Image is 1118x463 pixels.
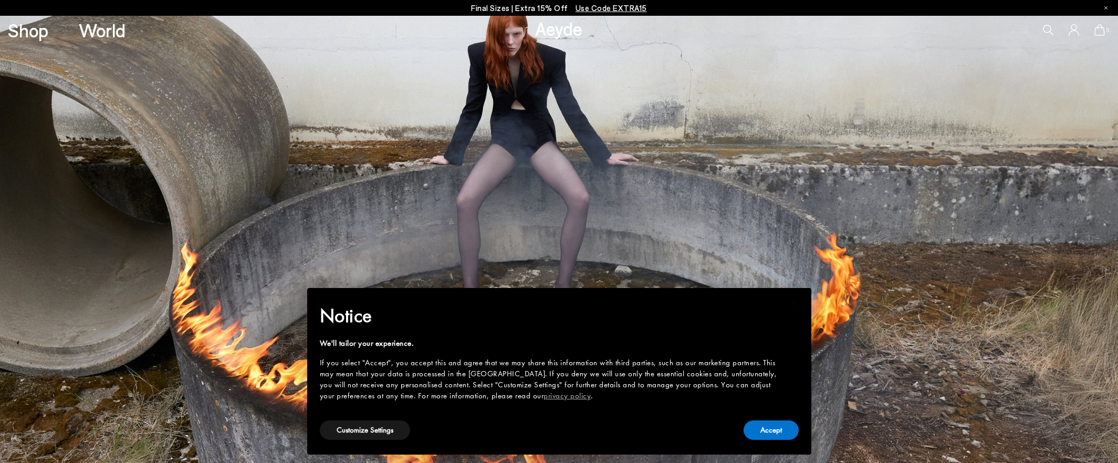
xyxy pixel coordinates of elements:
a: World [79,21,126,39]
div: If you select "Accept", you accept this and agree that we may share this information with third p... [320,357,782,402]
h2: Notice [320,302,782,330]
button: Close this notice [782,291,807,316]
a: Shop [8,21,48,39]
a: Aeyde [535,17,582,39]
a: privacy policy [544,390,591,401]
p: Final Sizes | Extra 15% Off [471,2,647,15]
span: × [791,295,798,312]
button: Accept [744,420,799,440]
span: 0 [1105,27,1110,33]
span: Navigate to /collections/ss25-final-sizes [576,3,647,13]
div: We'll tailor your experience. [320,338,782,349]
button: Customize Settings [320,420,410,440]
a: 0 [1094,24,1105,36]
